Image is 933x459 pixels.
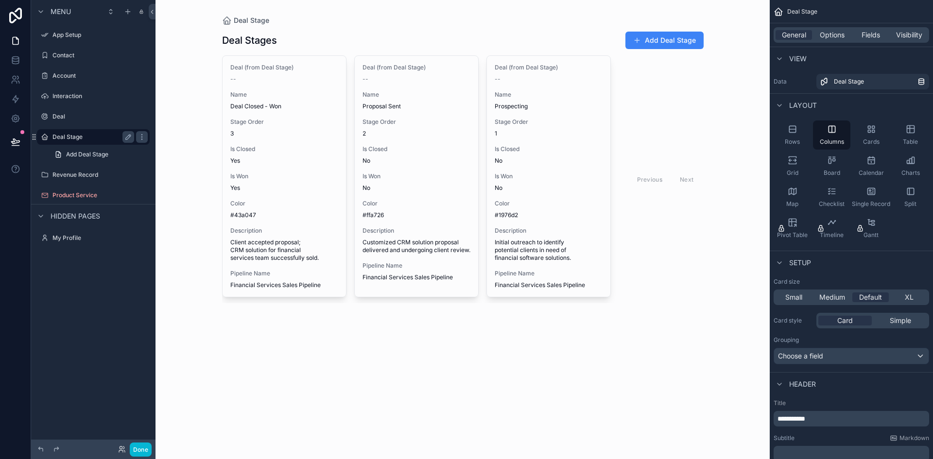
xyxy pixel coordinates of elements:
[863,138,880,146] span: Cards
[52,92,148,100] label: Interaction
[789,258,811,268] span: Setup
[813,183,850,212] button: Checklist
[852,214,890,243] button: Gantt
[774,434,795,442] label: Subtitle
[52,113,148,120] label: Deal
[813,152,850,181] button: Board
[862,30,880,40] span: Fields
[892,183,929,212] button: Split
[37,187,150,203] a: Product Service
[904,200,916,208] span: Split
[813,214,850,243] button: Timeline
[52,51,148,59] label: Contact
[837,316,853,325] span: Card
[774,214,811,243] button: Pivot Table
[813,120,850,150] button: Columns
[786,200,798,208] span: Map
[903,138,918,146] span: Table
[778,352,823,360] span: Choose a field
[774,152,811,181] button: Grid
[52,191,148,199] label: Product Service
[774,348,929,364] button: Choose a field
[901,169,920,177] span: Charts
[834,78,864,85] span: Deal Stage
[899,434,929,442] span: Markdown
[820,231,844,239] span: Timeline
[787,8,817,16] span: Deal Stage
[782,30,806,40] span: General
[66,151,108,158] span: Add Deal Stage
[890,434,929,442] a: Markdown
[37,68,150,84] a: Account
[824,169,840,177] span: Board
[820,138,844,146] span: Columns
[892,152,929,181] button: Charts
[820,30,845,40] span: Options
[52,72,148,80] label: Account
[37,109,150,124] a: Deal
[816,74,929,89] a: Deal Stage
[777,231,808,239] span: Pivot Table
[51,211,100,221] span: Hidden pages
[774,183,811,212] button: Map
[52,234,148,242] label: My Profile
[852,152,890,181] button: Calendar
[774,399,929,407] label: Title
[819,200,845,208] span: Checklist
[774,317,812,324] label: Card style
[52,133,130,141] label: Deal Stage
[52,171,148,179] label: Revenue Record
[852,183,890,212] button: Single Record
[774,411,929,426] div: scrollable content
[789,54,807,64] span: View
[864,231,879,239] span: Gantt
[785,292,802,302] span: Small
[37,129,150,145] a: Deal Stage
[896,30,922,40] span: Visibility
[892,120,929,150] button: Table
[37,167,150,183] a: Revenue Record
[789,101,817,110] span: Layout
[37,88,150,104] a: Interaction
[774,278,800,286] label: Card size
[890,316,911,325] span: Simple
[859,292,882,302] span: Default
[852,120,890,150] button: Cards
[774,120,811,150] button: Rows
[37,48,150,63] a: Contact
[789,379,816,389] span: Header
[37,230,150,246] a: My Profile
[905,292,914,302] span: XL
[785,138,800,146] span: Rows
[852,200,890,208] span: Single Record
[859,169,884,177] span: Calendar
[52,31,148,39] label: App Setup
[37,27,150,43] a: App Setup
[51,7,71,17] span: Menu
[49,147,150,162] a: Add Deal Stage
[130,442,152,457] button: Done
[774,336,799,344] label: Grouping
[774,78,812,85] label: Data
[819,292,845,302] span: Medium
[787,169,798,177] span: Grid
